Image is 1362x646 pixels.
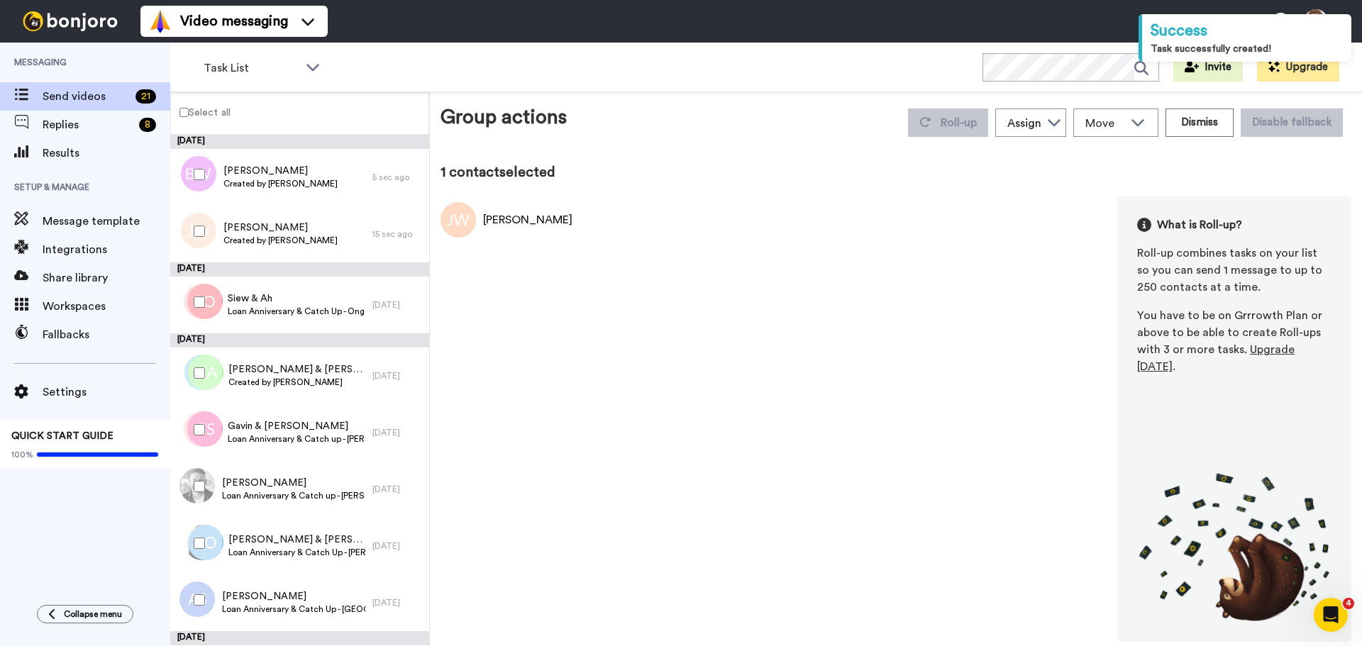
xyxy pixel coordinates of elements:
[43,298,170,315] span: Workspaces
[170,262,429,277] div: [DATE]
[228,306,365,317] span: Loan Anniversary & Catch Up - Ong & [PERSON_NAME]
[372,370,422,382] div: [DATE]
[372,172,422,183] div: 5 sec ago
[43,145,170,162] span: Results
[222,490,365,501] span: Loan Anniversary & Catch up - [PERSON_NAME] [PERSON_NAME]
[228,419,365,433] span: Gavin & [PERSON_NAME]
[228,377,365,388] span: Created by [PERSON_NAME]
[941,117,977,128] span: Roll-up
[1173,53,1243,82] button: Invite
[372,484,422,495] div: [DATE]
[179,108,189,117] input: Select all
[223,221,338,235] span: [PERSON_NAME]
[37,605,133,623] button: Collapse menu
[1007,115,1041,132] div: Assign
[43,116,133,133] span: Replies
[222,603,365,615] span: Loan Anniversary & Catch Up - [GEOGRAPHIC_DATA]
[228,433,365,445] span: Loan Anniversary & Catch up - [PERSON_NAME] [PERSON_NAME]
[228,533,365,547] span: [PERSON_NAME] & [PERSON_NAME]
[43,384,170,401] span: Settings
[1343,598,1354,609] span: 4
[139,118,156,132] div: 8
[170,135,429,149] div: [DATE]
[171,104,231,121] label: Select all
[1257,53,1339,82] button: Upgrade
[441,103,567,137] div: Group actions
[372,540,422,552] div: [DATE]
[135,89,156,104] div: 21
[1314,598,1348,632] iframe: Intercom live chat
[372,228,422,240] div: 15 sec ago
[43,88,130,105] span: Send videos
[170,333,429,347] div: [DATE]
[372,597,422,608] div: [DATE]
[222,589,365,603] span: [PERSON_NAME]
[1137,472,1331,622] img: joro-roll.png
[43,241,170,258] span: Integrations
[17,11,123,31] img: bj-logo-header-white.svg
[1085,115,1124,132] span: Move
[149,10,172,33] img: vm-color.svg
[228,547,365,558] span: Loan Anniversary & Catch Up - [PERSON_NAME]
[1241,108,1343,137] button: Disable fallback
[43,213,170,230] span: Message template
[228,291,365,306] span: Siew & Ah
[1157,216,1242,233] span: What is Roll-up?
[223,178,338,189] span: Created by [PERSON_NAME]
[204,60,299,77] span: Task List
[441,202,476,238] img: Image of James Widdup
[1151,20,1343,42] div: Success
[1137,245,1331,296] div: Roll-up combines tasks on your list so you can send 1 message to up to 250 contacts at a time.
[43,269,170,286] span: Share library
[180,11,288,31] span: Video messaging
[223,235,338,246] span: Created by [PERSON_NAME]
[1151,42,1343,56] div: Task successfully created!
[170,631,429,645] div: [DATE]
[11,431,113,441] span: QUICK START GUIDE
[228,362,365,377] span: [PERSON_NAME] & [PERSON_NAME]
[223,164,338,178] span: [PERSON_NAME]
[441,162,1351,182] div: 1 contact selected
[372,299,422,311] div: [DATE]
[483,211,572,228] div: [PERSON_NAME]
[11,449,33,460] span: 100%
[908,108,988,137] button: Roll-up
[64,608,122,620] span: Collapse menu
[222,476,365,490] span: [PERSON_NAME]
[1137,307,1331,375] div: You have to be on Grrrowth Plan or above to be able to create Roll-ups with 3 or more tasks. .
[372,427,422,438] div: [DATE]
[1166,108,1234,137] button: Dismiss
[43,326,170,343] span: Fallbacks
